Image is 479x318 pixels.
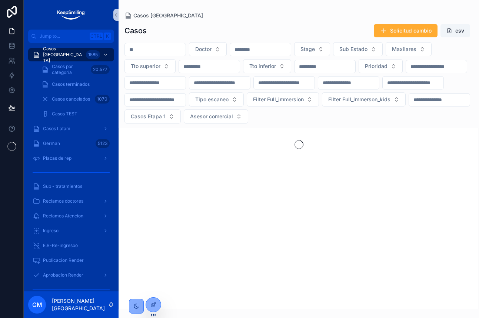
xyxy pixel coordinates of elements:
[333,42,383,56] button: Select Button
[195,96,229,103] span: Tipo escaneo
[43,126,70,132] span: Casos Latam
[253,96,304,103] span: Filter Full_immersion
[359,59,403,73] button: Select Button
[52,81,90,87] span: Casos terminados
[43,198,83,204] span: Reclamos doctores
[28,137,114,150] a: German5123
[52,96,90,102] span: Casos cancelados
[37,78,114,91] a: Casos terminados
[28,224,114,237] a: Ingreso
[52,64,88,75] span: Casos por categoria
[28,180,114,193] a: Sub - tratamientos
[104,33,110,39] span: K
[43,257,84,263] span: Publicacion Render
[374,24,438,37] button: Solicitud cambio
[300,45,315,53] span: Stage
[28,209,114,223] a: Reclamos Atencion
[56,9,86,21] img: App logo
[294,42,330,56] button: Select Button
[133,12,203,19] span: Casos [GEOGRAPHIC_DATA]
[43,243,78,248] span: E.R-Re-ingresoo
[249,62,276,70] span: Tto inferior
[37,92,114,106] a: Casos cancelados1070
[28,254,114,267] a: Publicacion Render
[43,213,83,219] span: Reclamos Atencion
[28,239,114,252] a: E.R-Re-ingresoo
[322,92,406,106] button: Select Button
[43,155,71,161] span: Placas de rep
[28,122,114,135] a: Casos Latam
[52,111,77,117] span: Casos TEST
[95,95,110,104] div: 1070
[339,45,367,53] span: Sub Estado
[124,12,203,19] a: Casos [GEOGRAPHIC_DATA]
[91,65,110,74] div: 20.577
[28,268,114,282] a: Aprobacion Render
[440,24,470,37] button: csv
[24,43,119,291] div: scrollable content
[124,59,176,73] button: Select Button
[131,113,166,120] span: Casos Etapa 1
[386,42,432,56] button: Select Button
[32,300,42,309] span: GM
[40,33,87,39] span: Jump to...
[195,45,212,53] span: Doctor
[189,92,244,106] button: Select Button
[189,42,227,56] button: Select Button
[96,139,110,148] div: 5123
[37,63,114,76] a: Casos por categoria20.577
[247,92,319,106] button: Select Button
[37,107,114,121] a: Casos TEST
[43,46,83,64] span: Casos [GEOGRAPHIC_DATA]
[365,62,387,70] span: Prioridad
[390,27,432,34] span: Solicitud cambio
[184,109,248,124] button: Select Button
[28,194,114,208] a: Reclamos doctores
[43,183,82,189] span: Sub - tratamientos
[28,48,114,61] a: Casos [GEOGRAPHIC_DATA]1585
[124,26,147,36] h1: Casos
[190,113,233,120] span: Asesor comercial
[28,30,114,43] button: Jump to...CtrlK
[43,228,59,234] span: Ingreso
[392,45,416,53] span: Maxilares
[131,62,160,70] span: Tto superior
[52,297,108,312] p: [PERSON_NAME][GEOGRAPHIC_DATA]
[43,141,60,146] span: German
[90,33,103,40] span: Ctrl
[43,272,83,278] span: Aprobacion Render
[243,59,291,73] button: Select Button
[28,152,114,165] a: Placas de rep
[328,96,390,103] span: Filter Full_immerson_kids
[124,109,181,124] button: Select Button
[86,50,100,59] div: 1585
